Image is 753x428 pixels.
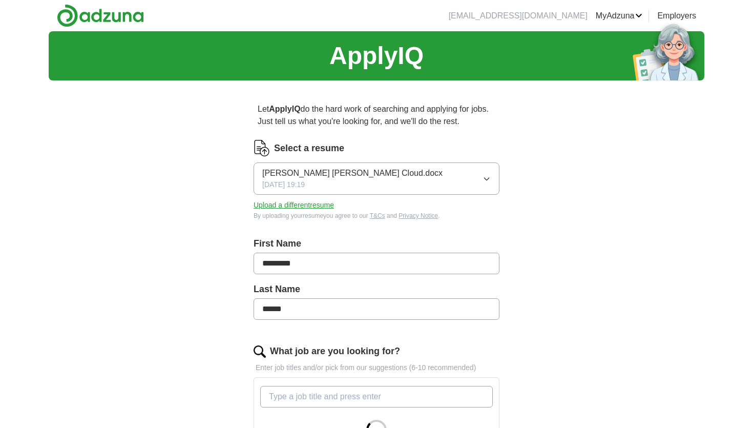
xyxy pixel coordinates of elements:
[254,362,499,373] p: Enter job titles and/or pick from our suggestions (6-10 recommended)
[596,10,643,22] a: MyAdzuna
[274,141,344,155] label: Select a resume
[254,200,334,211] button: Upload a differentresume
[270,344,400,358] label: What job are you looking for?
[254,345,266,358] img: search.png
[254,282,499,296] label: Last Name
[329,37,424,74] h1: ApplyIQ
[262,167,443,179] span: [PERSON_NAME] [PERSON_NAME] Cloud.docx
[254,162,499,195] button: [PERSON_NAME] [PERSON_NAME] Cloud.docx[DATE] 19:19
[449,10,588,22] li: [EMAIL_ADDRESS][DOMAIN_NAME]
[254,211,499,220] div: By uploading your resume you agree to our and .
[254,140,270,156] img: CV Icon
[254,237,499,251] label: First Name
[657,10,696,22] a: Employers
[399,212,438,219] a: Privacy Notice
[269,105,300,113] strong: ApplyIQ
[262,179,305,190] span: [DATE] 19:19
[260,386,493,407] input: Type a job title and press enter
[57,4,144,27] img: Adzuna logo
[370,212,385,219] a: T&Cs
[254,99,499,132] p: Let do the hard work of searching and applying for jobs. Just tell us what you're looking for, an...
